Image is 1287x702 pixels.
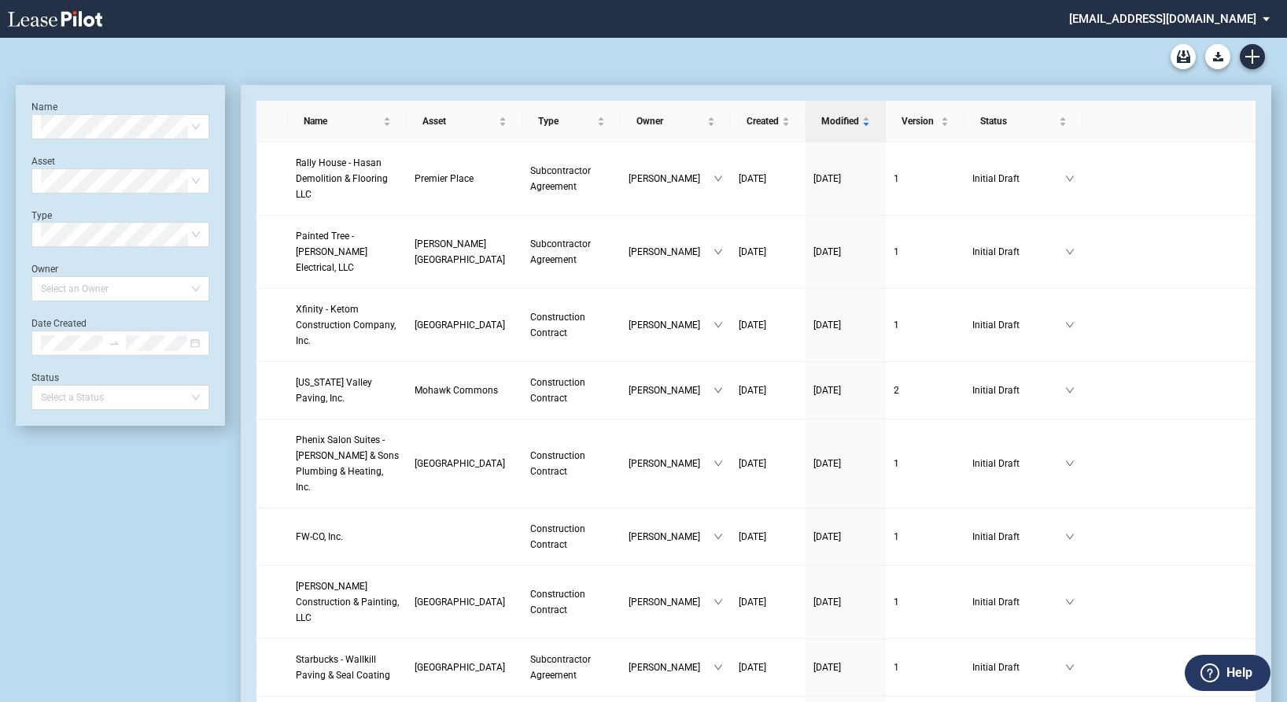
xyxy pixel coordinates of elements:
[629,382,714,398] span: [PERSON_NAME]
[739,246,766,257] span: [DATE]
[530,450,585,477] span: Construction Contract
[714,663,723,672] span: down
[902,113,938,129] span: Version
[296,529,399,545] a: FW-CO, Inc.
[714,459,723,468] span: down
[813,529,878,545] a: [DATE]
[522,101,621,142] th: Type
[894,662,899,673] span: 1
[31,372,59,383] label: Status
[886,101,964,142] th: Version
[813,531,841,542] span: [DATE]
[538,113,594,129] span: Type
[894,317,957,333] a: 1
[296,231,367,273] span: Painted Tree - Gibson Electrical, LLC
[296,157,388,200] span: Rally House - Hasan Demolition & Flooring LLC
[415,660,514,675] a: [GEOGRAPHIC_DATA]
[894,171,957,187] a: 1
[894,382,957,398] a: 2
[407,101,522,142] th: Asset
[972,244,1065,260] span: Initial Draft
[813,171,878,187] a: [DATE]
[530,309,613,341] a: Construction Contract
[415,171,514,187] a: Premier Place
[530,163,613,194] a: Subcontractor Agreement
[422,113,496,129] span: Asset
[813,385,841,396] span: [DATE]
[629,456,714,471] span: [PERSON_NAME]
[972,594,1065,610] span: Initial Draft
[964,101,1082,142] th: Status
[813,320,841,331] span: [DATE]
[894,594,957,610] a: 1
[739,456,798,471] a: [DATE]
[813,456,878,471] a: [DATE]
[739,529,798,545] a: [DATE]
[31,210,52,221] label: Type
[530,312,585,338] span: Construction Contract
[894,660,957,675] a: 1
[1065,386,1075,395] span: down
[415,597,505,608] span: Penn Station
[813,458,841,469] span: [DATE]
[296,301,399,349] a: Xfinity - Ketom Construction Company, Inc.
[415,238,505,265] span: Powell Center
[813,662,841,673] span: [DATE]
[296,581,399,623] span: Kron Construction & Painting, LLC
[894,385,899,396] span: 2
[415,594,514,610] a: [GEOGRAPHIC_DATA]
[739,531,766,542] span: [DATE]
[304,113,380,129] span: Name
[972,456,1065,471] span: Initial Draft
[31,318,87,329] label: Date Created
[31,102,57,113] label: Name
[1200,44,1235,69] md-menu: Download Blank Form List
[739,660,798,675] a: [DATE]
[415,456,514,471] a: [GEOGRAPHIC_DATA]
[296,377,372,404] span: Delaware Valley Paving, Inc.
[972,171,1065,187] span: Initial Draft
[296,652,399,683] a: Starbucks - Wallkill Paving & Seal Coating
[739,173,766,184] span: [DATE]
[31,264,58,275] label: Owner
[296,434,399,493] span: Phenix Salon Suites - McDevitt & Sons Plumbing & Heating, Inc.
[530,523,585,550] span: Construction Contract
[629,317,714,333] span: [PERSON_NAME]
[415,382,514,398] a: Mohawk Commons
[894,246,899,257] span: 1
[415,385,498,396] span: Mohawk Commons
[894,320,899,331] span: 1
[415,458,505,469] span: Penn Mar Shopping Center
[894,531,899,542] span: 1
[739,594,798,610] a: [DATE]
[739,382,798,398] a: [DATE]
[1065,597,1075,607] span: down
[813,597,841,608] span: [DATE]
[739,458,766,469] span: [DATE]
[296,304,396,346] span: Xfinity - Ketom Construction Company, Inc.
[813,173,841,184] span: [DATE]
[1065,663,1075,672] span: down
[530,654,591,681] span: Subcontractor Agreement
[894,458,899,469] span: 1
[739,320,766,331] span: [DATE]
[415,662,505,673] span: Mid-Valley Mall
[894,173,899,184] span: 1
[739,662,766,673] span: [DATE]
[415,236,514,268] a: [PERSON_NAME][GEOGRAPHIC_DATA]
[109,338,120,349] span: swap-right
[813,594,878,610] a: [DATE]
[530,165,591,192] span: Subcontractor Agreement
[747,113,779,129] span: Created
[894,456,957,471] a: 1
[813,244,878,260] a: [DATE]
[972,382,1065,398] span: Initial Draft
[714,597,723,607] span: down
[813,660,878,675] a: [DATE]
[894,244,957,260] a: 1
[530,652,613,683] a: Subcontractor Agreement
[972,317,1065,333] span: Initial Draft
[1065,459,1075,468] span: down
[1065,532,1075,541] span: down
[288,101,407,142] th: Name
